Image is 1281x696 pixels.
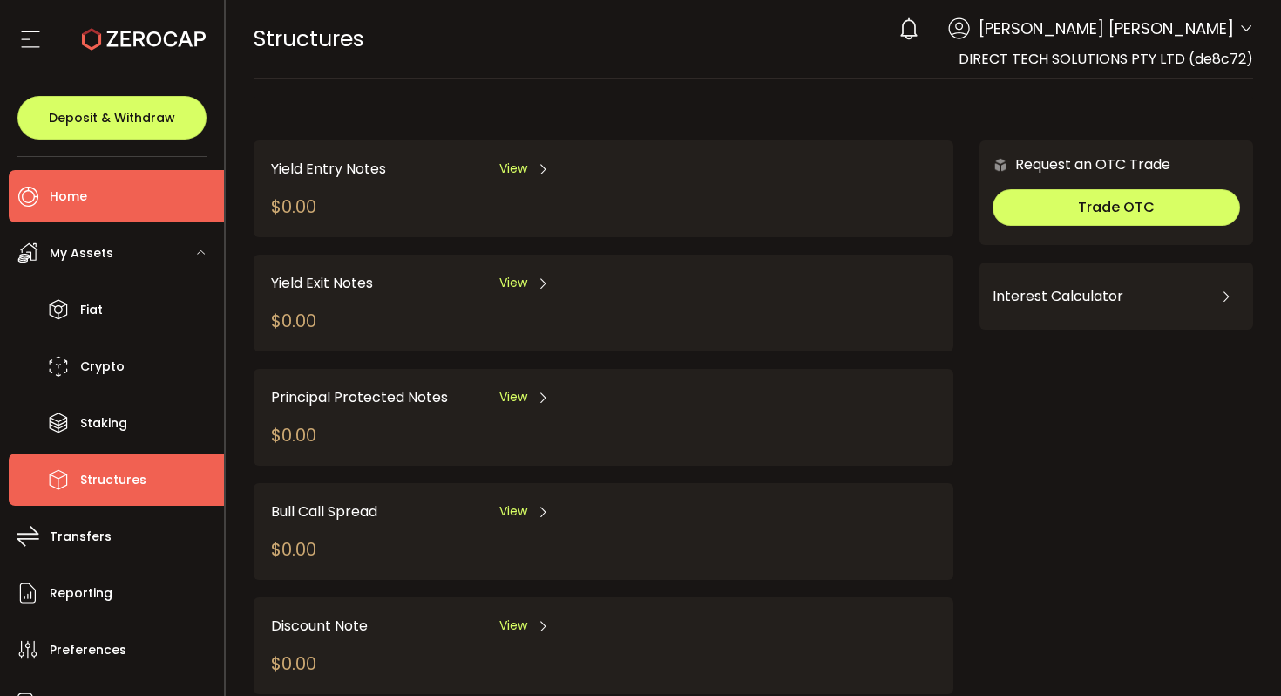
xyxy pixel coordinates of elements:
[979,17,1234,40] span: [PERSON_NAME] [PERSON_NAME]
[254,24,364,54] span: Structures
[80,411,127,436] span: Staking
[271,194,316,220] div: $0.00
[50,184,87,209] span: Home
[979,154,1170,175] div: Request an OTC Trade
[80,297,103,323] span: Fiat
[271,536,316,563] div: $0.00
[271,308,316,334] div: $0.00
[271,272,373,294] span: Yield Exit Notes
[271,615,368,637] span: Discount Note
[959,49,1253,69] span: DIRECT TECH SOLUTIONS PTY LTD (de8c72)
[49,112,175,124] span: Deposit & Withdraw
[50,638,126,663] span: Preferences
[499,160,527,178] span: View
[1078,197,1155,217] span: Trade OTC
[271,158,386,180] span: Yield Entry Notes
[271,422,316,448] div: $0.00
[17,96,207,140] button: Deposit & Withdraw
[271,651,316,677] div: $0.00
[993,189,1240,226] button: Trade OTC
[499,388,527,406] span: View
[271,501,377,522] span: Bull Call Spread
[50,581,112,606] span: Reporting
[271,386,448,408] span: Principal Protected Notes
[50,241,113,266] span: My Assets
[499,274,527,292] span: View
[499,617,527,635] span: View
[993,276,1240,317] div: Interest Calculator
[50,524,112,549] span: Transfers
[993,157,1008,173] img: 6nGpN7MZ9FLuBP83NiajKbTRY4UzlzQtBKtCrLLspmCkSvCZHBKvY3NxgQaT5JnOQREvtQ257bXeeSTueZfAPizblJ+Fe8JwA...
[1074,508,1281,696] iframe: Chat Widget
[499,502,527,521] span: View
[80,467,146,493] span: Structures
[80,354,125,379] span: Crypto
